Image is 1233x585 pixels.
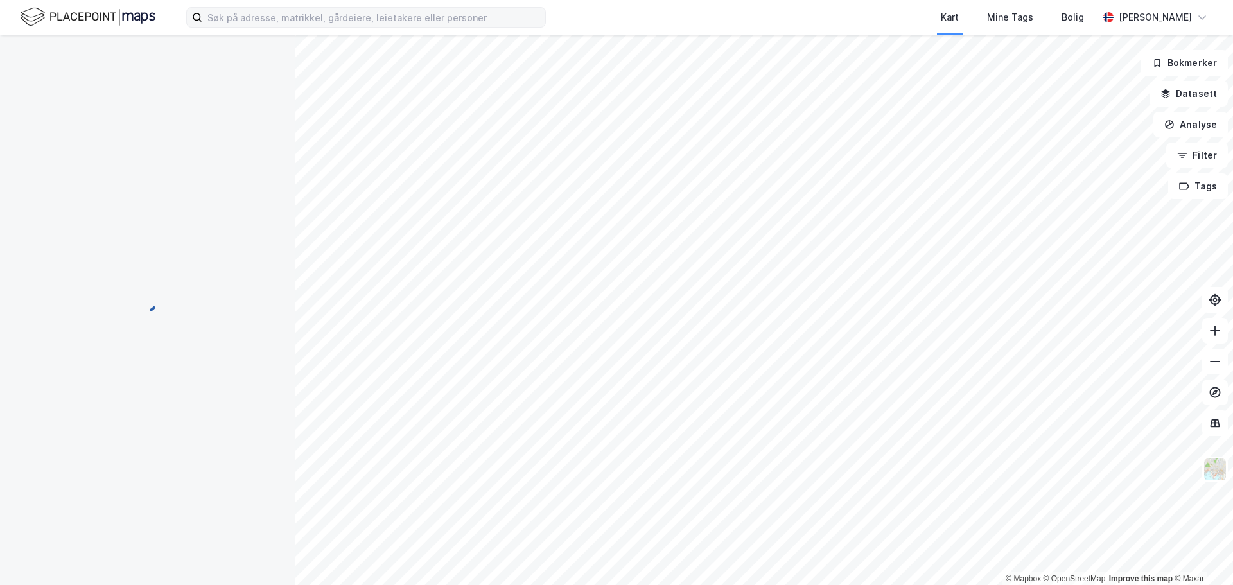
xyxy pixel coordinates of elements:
button: Datasett [1150,81,1228,107]
iframe: Chat Widget [1169,523,1233,585]
img: logo.f888ab2527a4732fd821a326f86c7f29.svg [21,6,155,28]
a: OpenStreetMap [1044,574,1106,583]
img: Z [1203,457,1227,482]
img: spinner.a6d8c91a73a9ac5275cf975e30b51cfb.svg [137,292,158,313]
button: Filter [1166,143,1228,168]
div: [PERSON_NAME] [1119,10,1192,25]
button: Bokmerker [1141,50,1228,76]
button: Tags [1168,173,1228,199]
button: Analyse [1153,112,1228,137]
div: Mine Tags [987,10,1033,25]
div: Kart [941,10,959,25]
div: Kontrollprogram for chat [1169,523,1233,585]
a: Mapbox [1006,574,1041,583]
input: Søk på adresse, matrikkel, gårdeiere, leietakere eller personer [202,8,545,27]
div: Bolig [1062,10,1084,25]
a: Improve this map [1109,574,1173,583]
